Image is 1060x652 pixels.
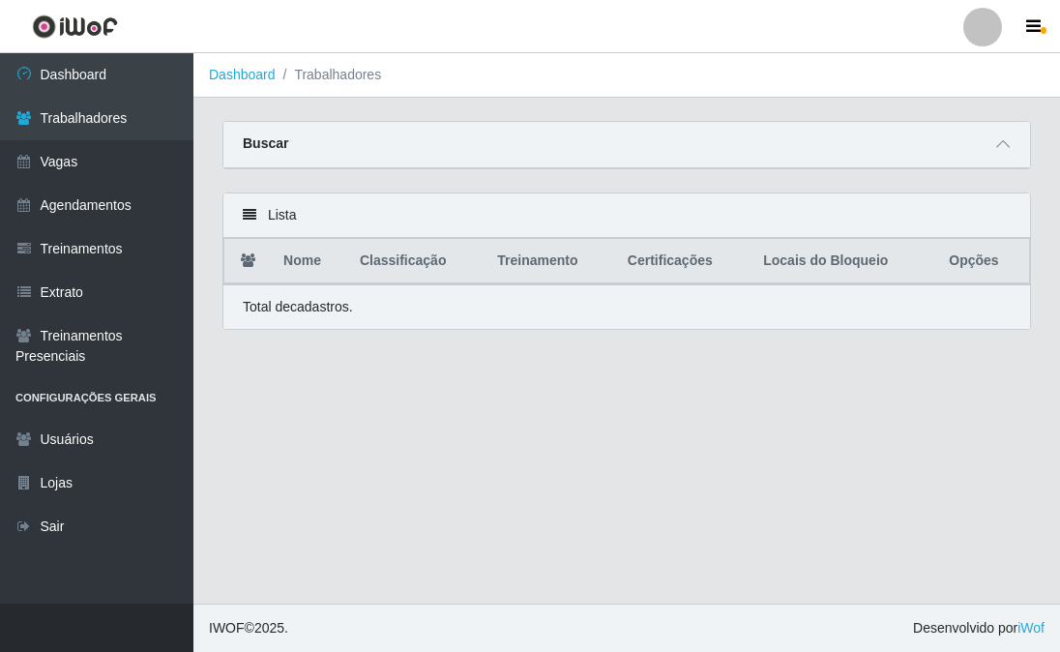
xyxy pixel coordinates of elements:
span: Desenvolvido por [913,618,1045,638]
span: IWOF [209,620,245,636]
th: Classificação [348,239,486,284]
nav: breadcrumb [193,53,1060,98]
p: Total de cadastros. [243,297,353,317]
th: Certificações [616,239,751,284]
a: iWof [1017,620,1045,636]
span: © 2025 . [209,618,288,638]
a: Dashboard [209,67,276,82]
li: Trabalhadores [276,65,382,85]
th: Locais do Bloqueio [751,239,937,284]
th: Nome [272,239,348,284]
img: CoreUI Logo [32,15,118,39]
div: Lista [223,193,1030,238]
th: Opções [937,239,1029,284]
strong: Buscar [243,135,288,151]
th: Treinamento [486,239,616,284]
